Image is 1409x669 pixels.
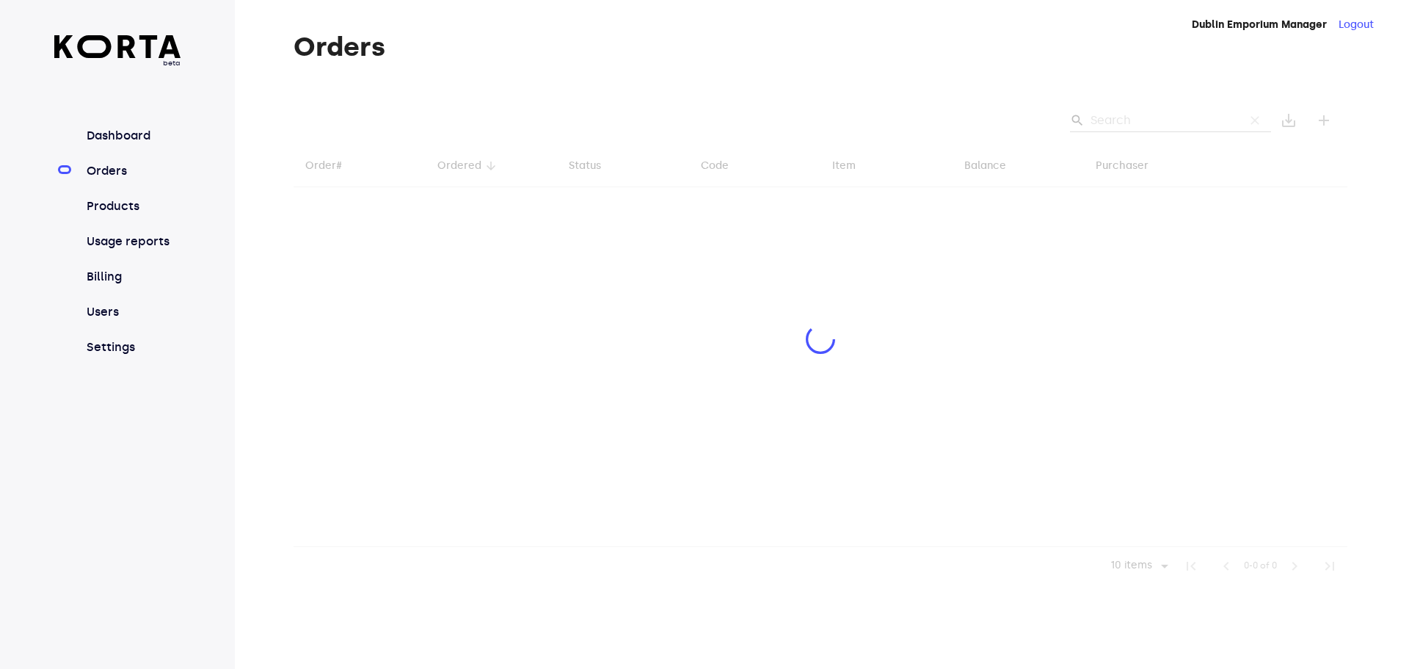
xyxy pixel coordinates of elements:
[1192,18,1327,31] strong: Dublin Emporium Manager
[84,233,181,250] a: Usage reports
[54,58,181,68] span: beta
[54,35,181,58] img: Korta
[84,198,181,215] a: Products
[1339,18,1374,32] button: Logout
[54,35,181,68] a: beta
[84,162,181,180] a: Orders
[84,339,181,356] a: Settings
[84,303,181,321] a: Users
[294,32,1347,62] h1: Orders
[84,268,181,286] a: Billing
[84,127,181,145] a: Dashboard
